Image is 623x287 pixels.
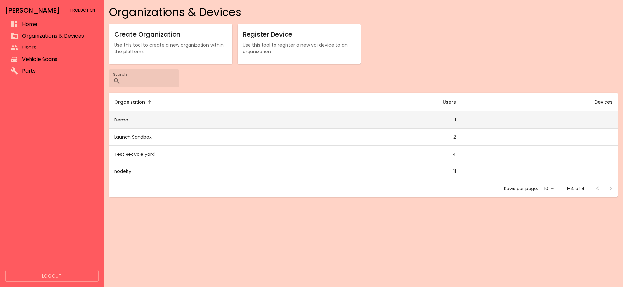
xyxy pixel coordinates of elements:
[113,72,127,77] label: Search
[109,163,325,180] td: nodeify
[22,20,93,28] span: Home
[70,5,95,16] span: Production
[114,42,227,55] p: Use this tool to create a new organization within the platform.
[541,184,556,193] div: 10
[504,185,538,192] p: Rows per page:
[22,55,93,63] span: Vehicle Scans
[243,29,356,40] h6: Register Device
[325,146,461,163] td: 4
[434,98,456,106] span: Users
[109,146,325,163] td: Test Recycle yard
[325,163,461,180] td: 11
[325,129,461,146] td: 2
[22,44,93,52] span: Users
[109,5,618,19] h4: Organizations & Devices
[567,185,585,192] p: 1–4 of 4
[114,29,227,40] h6: Create Organization
[5,5,60,16] h6: [PERSON_NAME]
[586,98,613,106] span: Devices
[109,129,325,146] td: Launch Sandbox
[325,111,461,129] td: 1
[22,67,93,75] span: Parts
[109,111,325,129] td: Demo
[114,98,153,106] span: Organization
[22,32,93,40] span: Organizations & Devices
[243,42,356,55] p: Use this tool to register a new vci device to an organization
[5,270,99,282] button: Logout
